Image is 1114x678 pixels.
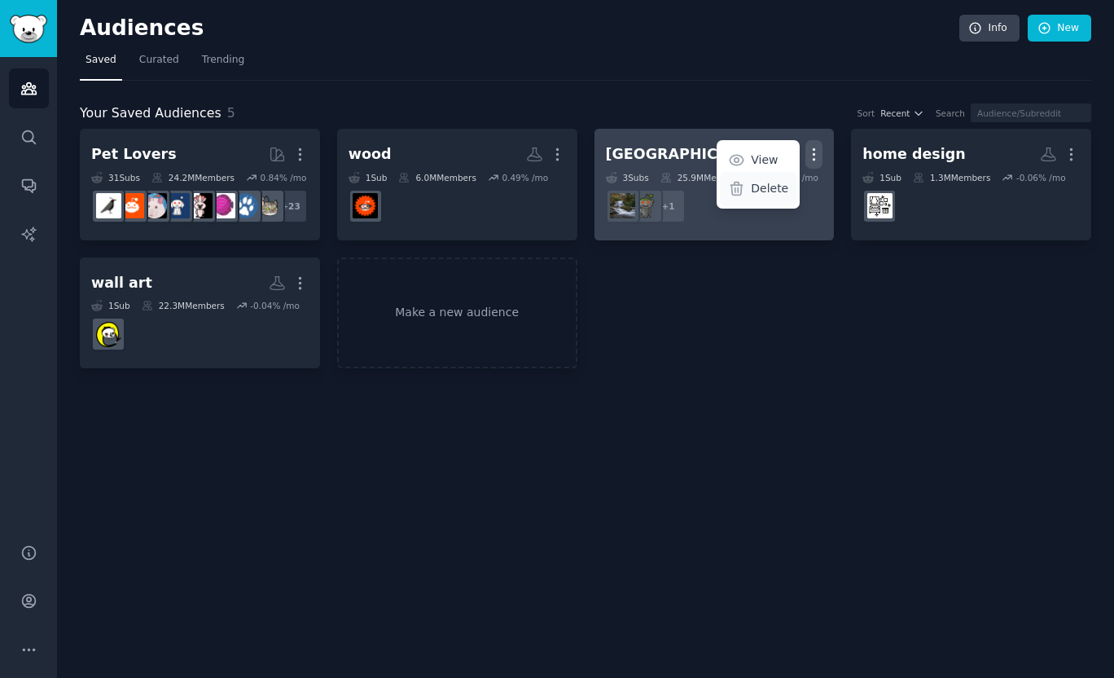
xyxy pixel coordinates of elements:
[633,193,658,218] img: EarthPorn
[91,273,152,293] div: wall art
[187,193,213,218] img: parrots
[936,108,965,119] div: Search
[274,189,308,223] div: + 23
[651,189,686,223] div: + 1
[349,144,392,165] div: wood
[233,193,258,218] img: dogs
[151,172,235,183] div: 24.2M Members
[867,193,893,218] img: AmateurRoomPorn
[502,172,548,183] div: 0.49 % /mo
[227,105,235,121] span: 5
[139,53,179,68] span: Curated
[660,172,743,183] div: 25.9M Members
[337,258,577,369] a: Make a new audience
[857,108,875,119] div: Sort
[91,300,130,311] div: 1 Sub
[880,108,910,119] span: Recent
[851,129,1091,240] a: home design1Sub1.3MMembers-0.06% /moAmateurRoomPorn
[134,47,185,81] a: Curated
[971,103,1091,122] input: Audience/Subreddit
[10,15,47,43] img: GummySearch logo
[862,144,965,165] div: home design
[353,193,378,218] img: woodworking
[594,129,835,240] a: [GEOGRAPHIC_DATA]ViewDelete3Subs25.9MMembers-0.02% /mo+1EarthPornnationalparks
[337,129,577,240] a: wood1Sub6.0MMembers0.49% /mowoodworking
[913,172,990,183] div: 1.3M Members
[862,172,901,183] div: 1 Sub
[606,172,649,183] div: 3 Sub s
[119,193,144,218] img: BeardedDragons
[398,172,476,183] div: 6.0M Members
[202,53,244,68] span: Trending
[606,144,773,165] div: [GEOGRAPHIC_DATA]
[210,193,235,218] img: Aquariums
[91,172,140,183] div: 31 Sub s
[86,53,116,68] span: Saved
[751,152,778,169] p: View
[142,300,225,311] div: 22.3M Members
[1028,15,1091,42] a: New
[96,193,121,218] img: birding
[91,144,177,165] div: Pet Lovers
[751,180,788,197] p: Delete
[80,129,320,240] a: Pet Lovers31Subs24.2MMembers0.84% /mo+23catsdogsAquariumsparrotsdogswithjobsRATSBeardedDragonsbir...
[164,193,190,218] img: dogswithjobs
[880,108,924,119] button: Recent
[196,47,250,81] a: Trending
[720,143,797,178] a: View
[80,15,959,42] h2: Audiences
[80,47,122,81] a: Saved
[959,15,1020,42] a: Info
[1016,172,1066,183] div: -0.06 % /mo
[250,300,300,311] div: -0.04 % /mo
[80,258,320,369] a: wall art1Sub22.3MMembers-0.04% /moArt
[610,193,635,218] img: nationalparks
[260,172,306,183] div: 0.84 % /mo
[80,103,221,124] span: Your Saved Audiences
[142,193,167,218] img: RATS
[96,322,121,347] img: Art
[349,172,388,183] div: 1 Sub
[256,193,281,218] img: cats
